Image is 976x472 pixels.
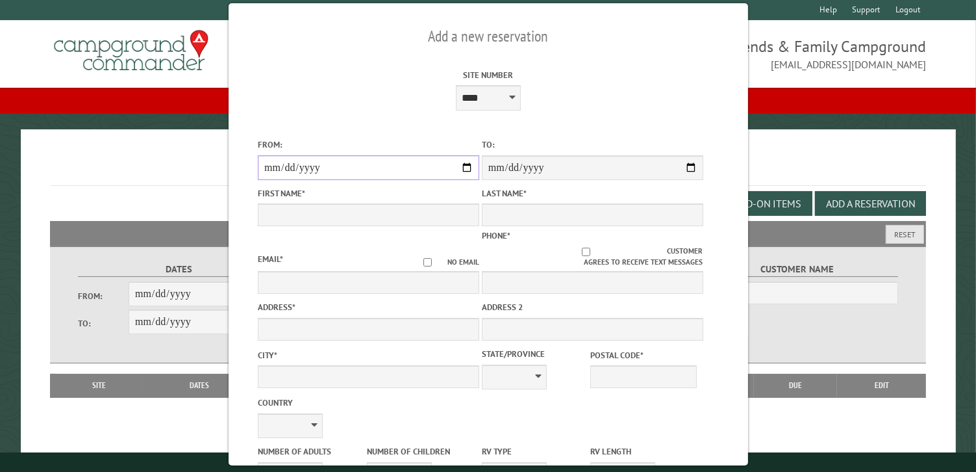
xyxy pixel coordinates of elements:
label: From: [258,138,479,151]
th: Edit [837,374,926,397]
label: To: [78,317,129,330]
h1: Reservations [50,150,927,186]
img: Campground Commander [50,25,212,76]
label: Customer Name [696,262,898,277]
label: Site Number [377,69,599,81]
label: No email [407,257,479,268]
button: Add a Reservation [815,191,926,216]
label: Number of Children [366,445,473,458]
label: Phone [481,230,510,241]
label: Number of Adults [258,445,364,458]
label: To: [481,138,703,151]
label: RV Length [590,445,697,458]
label: First Name [258,187,479,200]
input: Customer agrees to receive text messages [504,248,667,256]
small: © Campground Commander LLC. All rights reserved. [415,458,562,466]
label: Dates [78,262,280,277]
label: Customer agrees to receive text messages [481,246,703,268]
th: Dates [142,374,255,397]
label: City [258,349,479,361]
h2: Add a new reservation [258,24,719,49]
label: Postal Code [590,349,697,361]
label: RV Type [481,445,588,458]
label: From: [78,290,129,302]
th: Site [56,374,143,397]
button: Reset [886,225,924,244]
label: Address [258,301,479,313]
label: State/Province [481,348,588,360]
label: Last Name [481,187,703,200]
label: Country [258,397,479,409]
label: Email [258,254,283,265]
h2: Filters [50,221,927,246]
button: Edit Add-on Items [701,191,812,216]
label: Address 2 [481,301,703,313]
input: No email [407,258,447,267]
th: Due [754,374,837,397]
